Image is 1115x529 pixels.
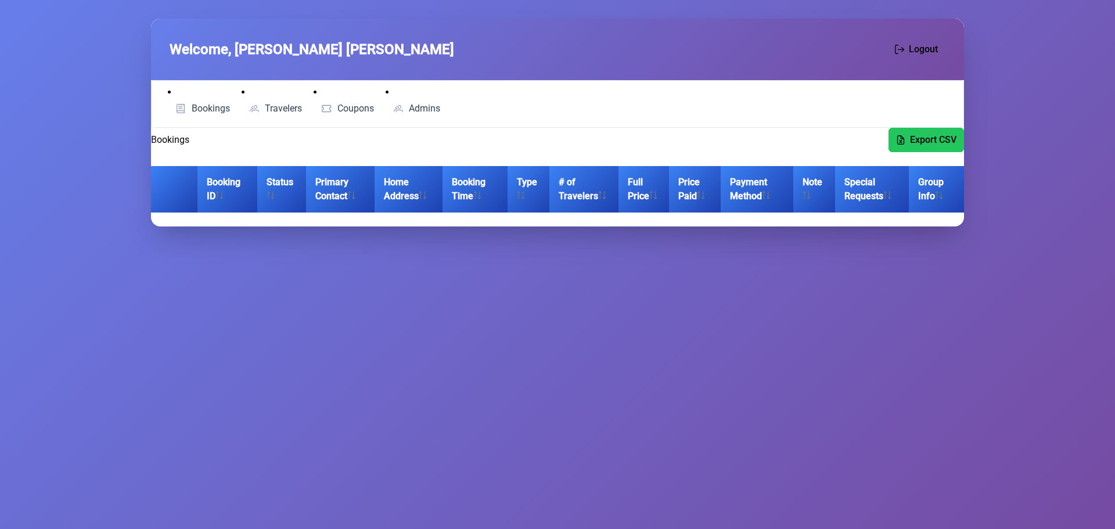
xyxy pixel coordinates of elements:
button: Logout [887,37,945,62]
th: Home Address [375,166,442,213]
button: Export CSV [889,128,964,152]
span: Bookings [192,104,230,113]
a: Coupons [314,99,381,118]
span: Travelers [265,104,302,113]
a: Admins [386,99,448,118]
th: Booking ID [197,166,257,213]
th: Special Requests [835,166,909,213]
span: Logout [909,42,938,56]
a: Bookings [168,99,237,118]
th: Booking Time [443,166,508,213]
th: Status [257,166,306,213]
li: Travelers [242,85,310,118]
th: Primary Contact [306,166,375,213]
h2: Bookings [151,133,189,147]
th: Full Price [618,166,669,213]
th: Payment Method [721,166,793,213]
a: Travelers [242,99,310,118]
li: Bookings [168,85,237,118]
th: Note [793,166,835,213]
li: Admins [386,85,448,118]
span: Welcome, [PERSON_NAME] [PERSON_NAME] [170,39,454,60]
span: Coupons [337,104,374,113]
th: Type [508,166,550,213]
th: Price Paid [669,166,721,213]
th: # of Travelers [549,166,618,213]
th: Group Info [909,166,964,213]
li: Coupons [314,85,381,118]
span: Export CSV [910,133,956,147]
span: Admins [409,104,440,113]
